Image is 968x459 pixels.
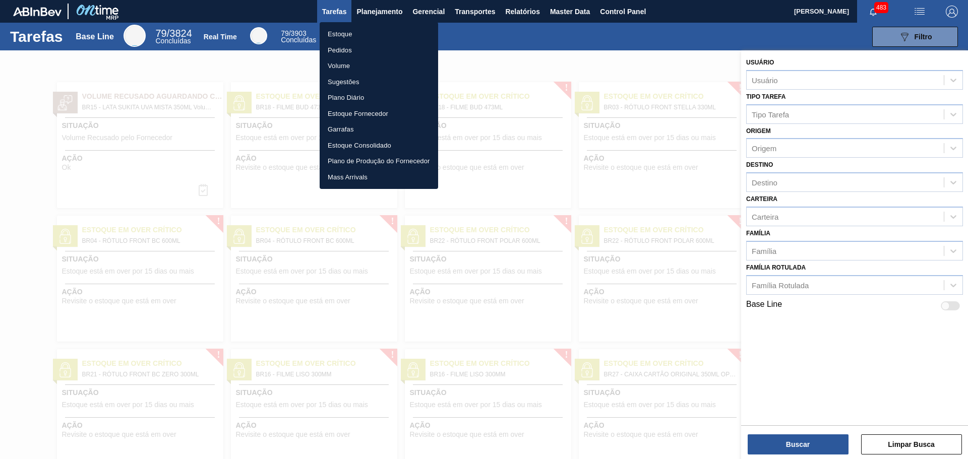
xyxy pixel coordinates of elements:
[320,90,438,106] a: Plano Diário
[320,169,438,185] a: Mass Arrivals
[320,42,438,58] a: Pedidos
[320,58,438,74] a: Volume
[320,106,438,122] a: Estoque Fornecedor
[320,121,438,138] a: Garrafas
[320,153,438,169] a: Plano de Produção do Fornecedor
[320,138,438,154] a: Estoque Consolidado
[320,74,438,90] a: Sugestões
[320,26,438,42] a: Estoque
